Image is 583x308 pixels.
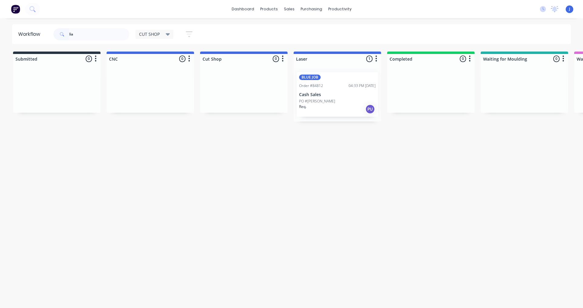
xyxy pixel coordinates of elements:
span: CUT SHOP [139,31,160,37]
div: purchasing [298,5,325,14]
div: productivity [325,5,355,14]
p: Cash Sales [299,92,376,97]
div: Workflow [18,31,43,38]
div: products [257,5,281,14]
p: PO #[PERSON_NAME] [299,99,335,104]
p: Req. [299,104,306,109]
img: Factory [11,5,20,14]
div: 04:33 PM [DATE] [349,83,376,89]
div: BLUE JOBOrder #8481204:33 PM [DATE]Cash SalesPO #[PERSON_NAME]Req.PU [297,72,378,117]
div: PU [365,104,375,114]
input: Search for orders... [69,28,129,40]
a: dashboard [229,5,257,14]
div: sales [281,5,298,14]
span: J [569,6,570,12]
div: Order #84812 [299,83,323,89]
div: BLUE JOB [299,75,321,80]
